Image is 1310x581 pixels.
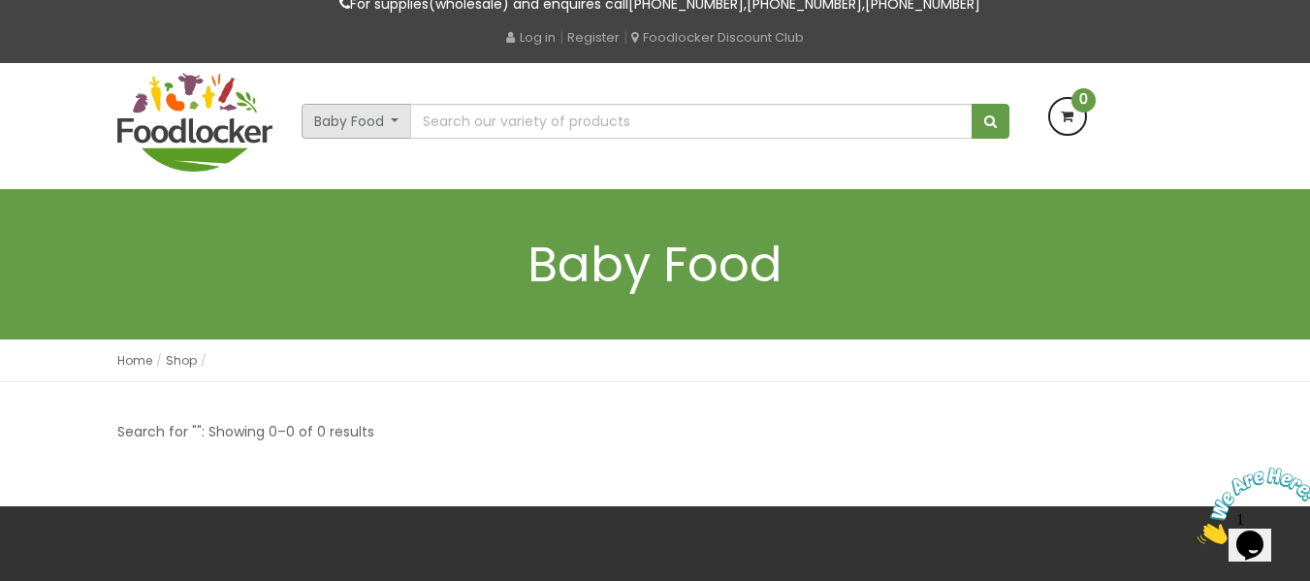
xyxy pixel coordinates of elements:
[1190,460,1310,552] iframe: chat widget
[1071,88,1096,113] span: 0
[117,238,1194,291] h1: Baby Food
[117,421,374,443] p: Search for "": Showing 0–0 of 0 results
[117,352,152,369] a: Home
[8,8,16,24] span: 1
[559,27,563,47] span: |
[302,104,412,139] button: Baby Food
[631,28,804,47] a: Foodlocker Discount Club
[8,8,128,84] img: Chat attention grabber
[623,27,627,47] span: |
[506,28,556,47] a: Log in
[166,352,197,369] a: Shop
[117,73,272,172] img: FoodLocker
[567,28,620,47] a: Register
[410,104,972,139] input: Search our variety of products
